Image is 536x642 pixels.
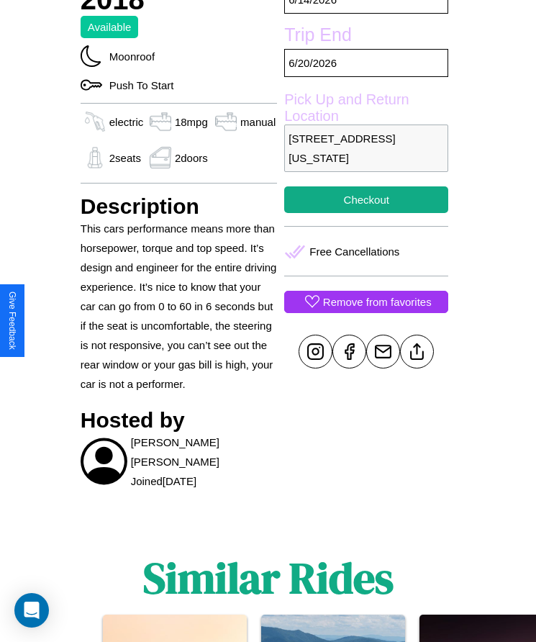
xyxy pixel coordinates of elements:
[212,111,240,132] img: gas
[284,291,448,313] button: Remove from favorites
[323,292,432,312] p: Remove from favorites
[109,112,144,132] p: electric
[81,147,109,168] img: gas
[146,147,175,168] img: gas
[240,112,276,132] p: manual
[175,112,208,132] p: 18 mpg
[81,111,109,132] img: gas
[146,111,175,132] img: gas
[284,125,448,172] p: [STREET_ADDRESS][US_STATE]
[81,219,278,394] p: This cars performance means more than horsepower, torque and top speed. It’s design and engineer ...
[102,47,155,66] p: Moonroof
[81,194,278,219] h3: Description
[81,408,278,433] h3: Hosted by
[109,148,141,168] p: 2 seats
[131,433,278,471] p: [PERSON_NAME] [PERSON_NAME]
[284,186,448,213] button: Checkout
[284,91,448,125] label: Pick Up and Return Location
[131,471,196,491] p: Joined [DATE]
[309,242,399,261] p: Free Cancellations
[284,24,448,49] label: Trip End
[143,548,394,607] h1: Similar Rides
[7,291,17,350] div: Give Feedback
[102,76,174,95] p: Push To Start
[88,17,132,37] p: Available
[14,593,49,628] div: Open Intercom Messenger
[175,148,208,168] p: 2 doors
[284,49,448,77] p: 6 / 20 / 2026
